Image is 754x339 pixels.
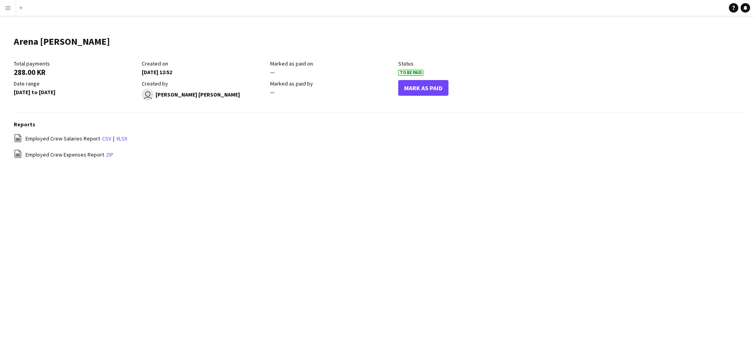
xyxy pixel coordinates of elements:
a: zip [106,151,113,158]
span: Employed Crew Expenses Report [26,151,104,158]
span: Employed Crew Salaries Report [26,135,100,142]
div: 288.00 KR [14,69,138,76]
div: Created on [142,60,266,67]
div: | [14,134,746,144]
div: [DATE] 12:52 [142,69,266,76]
h3: Reports [14,121,746,128]
div: [DATE] to [DATE] [14,89,138,96]
div: Marked as paid by [270,80,394,87]
a: xlsx [116,135,127,142]
div: Created by [142,80,266,87]
div: Status [398,60,522,67]
button: Mark As Paid [398,80,448,96]
span: — [270,89,275,96]
h1: Arena [PERSON_NAME] [14,36,110,47]
div: Marked as paid on [270,60,394,67]
div: Total payments [14,60,138,67]
div: Date range [14,80,138,87]
div: [PERSON_NAME] [PERSON_NAME] [142,89,266,100]
span: — [270,69,275,76]
span: To Be Paid [398,70,423,76]
a: csv [102,135,111,142]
